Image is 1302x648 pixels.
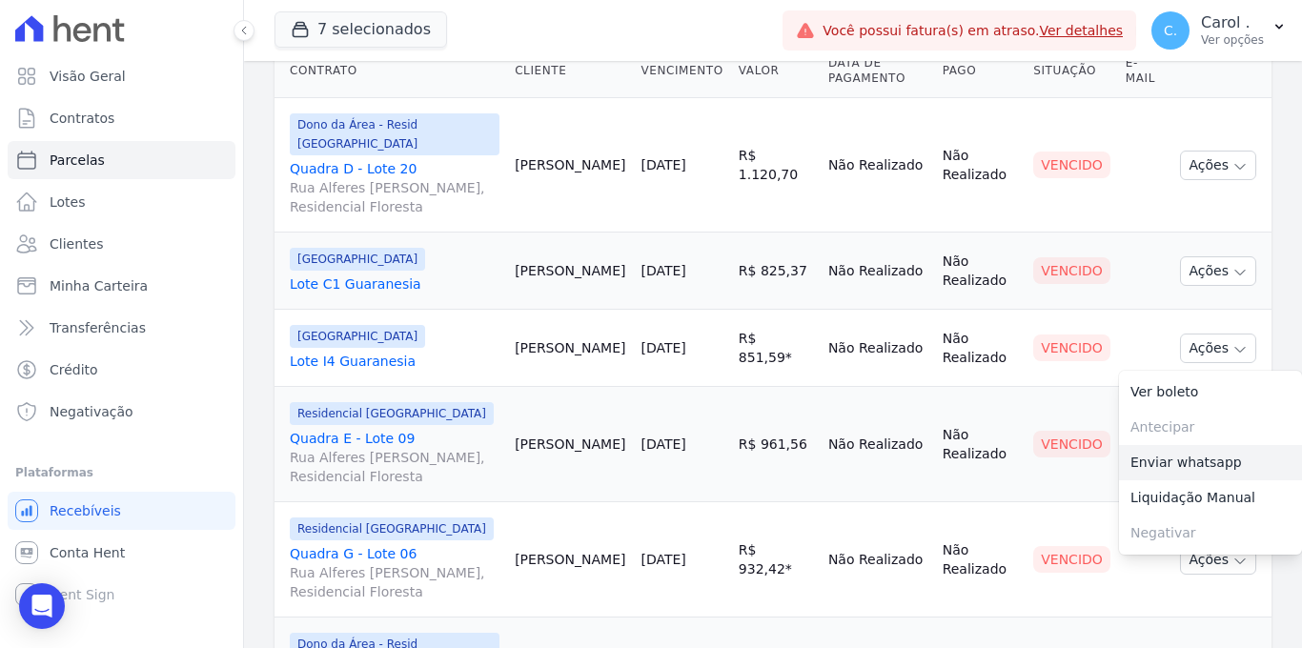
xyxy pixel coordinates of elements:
span: Rua Alferes [PERSON_NAME], Residencial Floresta [290,563,499,601]
span: Rua Alferes [PERSON_NAME], Residencial Floresta [290,178,499,216]
div: Vencido [1033,334,1110,361]
button: Ações [1180,151,1256,180]
a: Lote C1 Guaranesia [290,274,499,294]
td: Não Realizado [935,233,1027,310]
button: 7 selecionados [275,11,447,48]
td: R$ 1.120,70 [731,98,821,233]
span: Negativação [50,402,133,421]
td: Não Realizado [935,310,1027,387]
td: [PERSON_NAME] [507,387,633,502]
a: Recebíveis [8,492,235,530]
div: Plataformas [15,461,228,484]
td: Não Realizado [821,310,935,387]
a: Liquidação Manual [1119,480,1302,516]
span: Crédito [50,360,98,379]
span: [GEOGRAPHIC_DATA] [290,248,425,271]
td: [PERSON_NAME] [507,98,633,233]
a: Conta Hent [8,534,235,572]
button: Ações [1180,334,1256,363]
a: Ver boleto [1119,375,1302,410]
span: Clientes [50,234,103,253]
span: Dono da Área - Resid [GEOGRAPHIC_DATA] [290,113,499,155]
td: Não Realizado [935,502,1027,618]
div: Open Intercom Messenger [19,583,65,629]
a: Lotes [8,183,235,221]
span: Contratos [50,109,114,128]
td: R$ 932,42 [731,502,821,618]
a: [DATE] [641,436,685,452]
td: Não Realizado [821,98,935,233]
th: Valor [731,44,821,98]
div: Vencido [1033,431,1110,457]
th: E-mail [1118,44,1173,98]
span: [GEOGRAPHIC_DATA] [290,325,425,348]
td: Não Realizado [935,387,1027,502]
span: Você possui fatura(s) em atraso. [823,21,1123,41]
a: [DATE] [641,263,685,278]
div: Vencido [1033,546,1110,573]
span: Parcelas [50,151,105,170]
div: Vencido [1033,257,1110,284]
span: Residencial [GEOGRAPHIC_DATA] [290,517,494,540]
div: Vencido [1033,152,1110,178]
span: Transferências [50,318,146,337]
a: [DATE] [641,340,685,355]
th: Cliente [507,44,633,98]
span: Antecipar [1119,410,1302,445]
button: Ações [1180,545,1256,575]
a: [DATE] [641,157,685,172]
a: Quadra E - Lote 09Rua Alferes [PERSON_NAME], Residencial Floresta [290,429,499,486]
a: Visão Geral [8,57,235,95]
td: Não Realizado [821,233,935,310]
th: Vencimento [633,44,730,98]
span: Rua Alferes [PERSON_NAME], Residencial Floresta [290,448,499,486]
p: Carol . [1201,13,1264,32]
td: R$ 825,37 [731,233,821,310]
th: Contrato [275,44,507,98]
a: Negativação [8,393,235,431]
a: Enviar whatsapp [1119,445,1302,480]
td: Não Realizado [821,502,935,618]
td: R$ 851,59 [731,310,821,387]
a: Quadra D - Lote 20Rua Alferes [PERSON_NAME], Residencial Floresta [290,159,499,216]
button: Ações [1180,256,1256,286]
span: C. [1164,24,1177,37]
th: Pago [935,44,1027,98]
td: R$ 961,56 [731,387,821,502]
a: Quadra G - Lote 06Rua Alferes [PERSON_NAME], Residencial Floresta [290,544,499,601]
a: Transferências [8,309,235,347]
a: [DATE] [641,552,685,567]
td: [PERSON_NAME] [507,310,633,387]
span: Negativar [1119,516,1302,551]
a: Contratos [8,99,235,137]
td: [PERSON_NAME] [507,233,633,310]
span: Minha Carteira [50,276,148,295]
a: Parcelas [8,141,235,179]
span: Visão Geral [50,67,126,86]
a: Clientes [8,225,235,263]
button: C. Carol . Ver opções [1136,4,1302,57]
a: Lote I4 Guaranesia [290,352,499,371]
span: Residencial [GEOGRAPHIC_DATA] [290,402,494,425]
td: [PERSON_NAME] [507,502,633,618]
span: Conta Hent [50,543,125,562]
a: Crédito [8,351,235,389]
span: Lotes [50,192,86,212]
td: Não Realizado [935,98,1027,233]
a: Ver detalhes [1039,23,1123,38]
th: Data de Pagamento [821,44,935,98]
th: Situação [1026,44,1118,98]
p: Ver opções [1201,32,1264,48]
td: Não Realizado [821,387,935,502]
a: Minha Carteira [8,267,235,305]
span: Recebíveis [50,501,121,520]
